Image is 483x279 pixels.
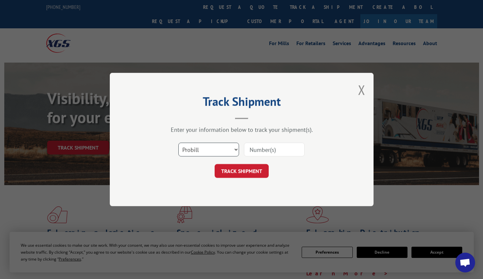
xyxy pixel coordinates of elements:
input: Number(s) [244,143,305,156]
h2: Track Shipment [143,97,341,109]
div: Enter your information below to track your shipment(s). [143,126,341,133]
div: Open chat [455,253,475,272]
button: Close modal [358,81,365,98]
button: TRACK SHIPMENT [215,164,269,178]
